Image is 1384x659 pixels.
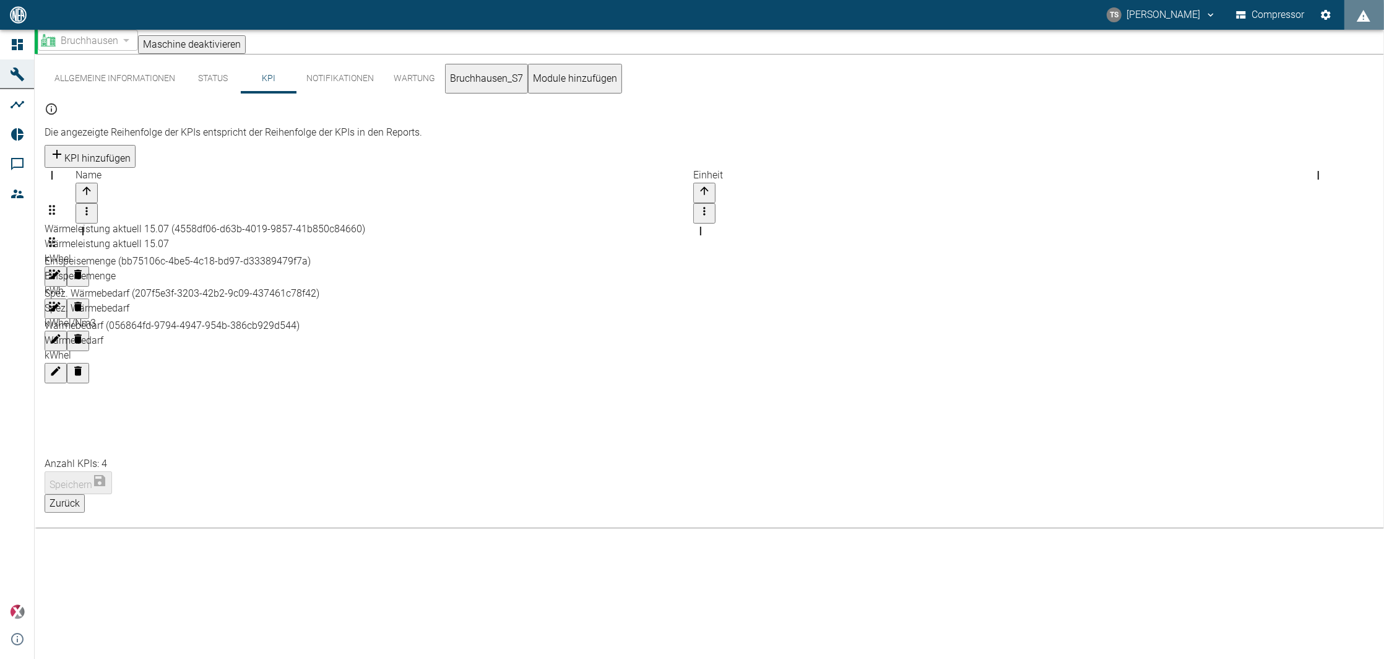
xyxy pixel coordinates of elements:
[693,168,1311,203] div: Einheit
[41,33,118,48] a: Bruchhausen
[45,456,1374,471] div: Anzahl KPIs: 4
[45,318,1373,333] div: Wärmebedarf (056864fd-9794-4947-954b-386cb929d544)
[10,604,25,619] img: Xplore Logo
[384,64,445,94] button: Wartung
[45,348,1373,363] div: kWhel
[45,363,67,383] button: Bearbeiten
[1315,4,1337,26] button: Einstellungen
[138,35,246,54] button: Maschine deaktivieren
[445,64,528,94] button: Bruchhausen_S7
[693,183,716,203] button: Sort
[1105,4,1218,26] button: timo.streitbuerger@arcanum-energy.de
[45,254,1373,269] div: Einspeisemenge (bb75106c-4be5-4c18-bd97-d33389479f7a)
[61,33,118,48] span: Bruchhausen
[45,333,1373,348] div: Wärmebedarf
[1107,7,1122,22] div: TS
[9,6,28,23] img: logo
[185,64,241,94] button: Status
[45,494,85,513] button: Zurück
[241,64,296,94] button: KPI
[45,145,136,168] button: KPI hinzufügen
[76,183,98,203] button: Sort
[1234,4,1307,26] button: Compressor
[296,64,384,94] button: Notifikationen
[76,168,693,203] div: Name
[693,168,1311,183] div: Einheit
[67,363,89,383] button: Löschen
[45,120,1374,145] div: Die angezeigte Reihenfolge der KPIs entspricht der Reihenfolge der KPIs in den Reports.
[45,471,112,494] button: Speichern
[76,168,693,183] div: Name
[528,64,622,94] button: Module hinzufügen
[45,286,1373,301] div: Spez. Wärmebedarf (207f5e3f-3203-42b2-9c09-437461c78f42)
[45,64,185,94] button: Allgemeine Informationen
[45,222,1373,237] div: Wärmeleistung aktuell 15.07 (4558df06-d63b-4019-9857-41b850c84660)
